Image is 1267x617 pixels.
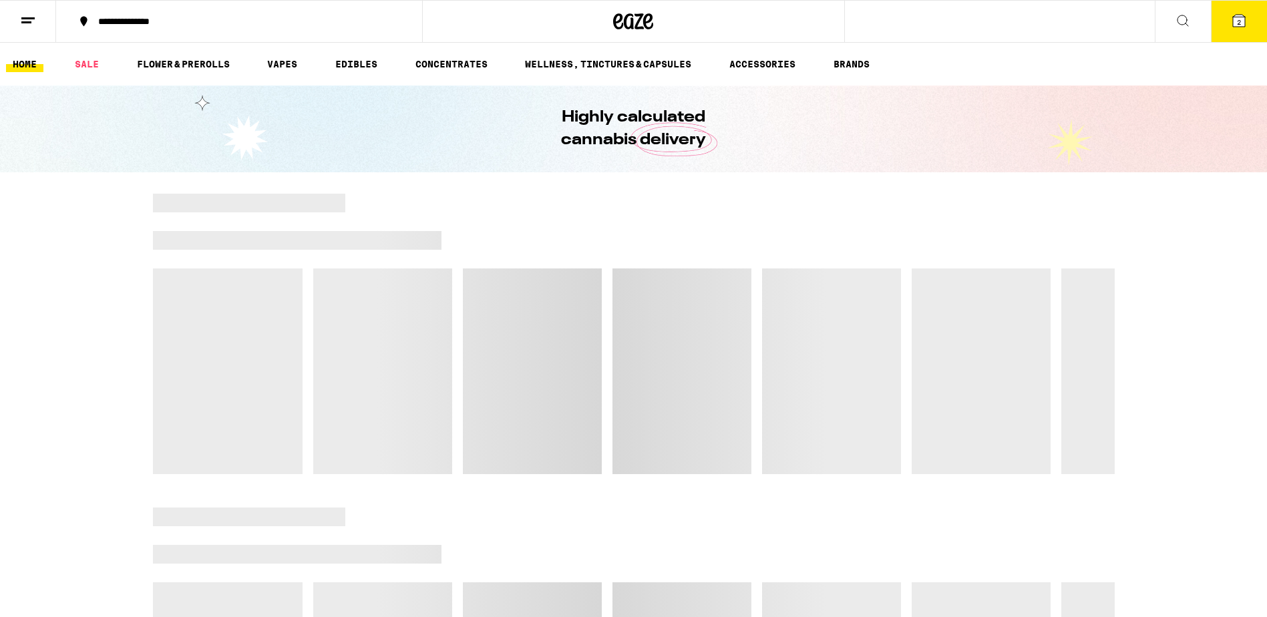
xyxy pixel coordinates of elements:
[1237,18,1241,26] span: 2
[329,56,384,72] a: EDIBLES
[518,56,698,72] a: WELLNESS, TINCTURES & CAPSULES
[827,56,876,72] a: BRANDS
[68,56,106,72] a: SALE
[524,106,744,152] h1: Highly calculated cannabis delivery
[1211,1,1267,42] button: 2
[409,56,494,72] a: CONCENTRATES
[723,56,802,72] a: ACCESSORIES
[6,56,43,72] a: HOME
[260,56,304,72] a: VAPES
[130,56,236,72] a: FLOWER & PREROLLS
